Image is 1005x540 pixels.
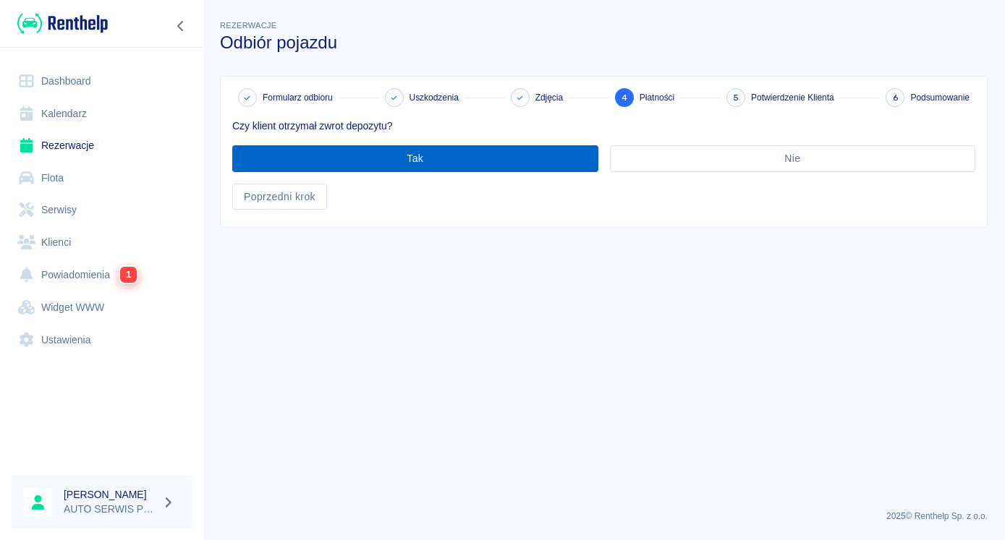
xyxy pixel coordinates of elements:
span: Płatności [640,91,674,104]
button: Zwiń nawigację [170,17,192,35]
span: Podsumowanie [910,91,970,104]
span: 1 [120,267,137,283]
p: AUTO SERWIS Przybyła [64,502,156,517]
span: 5 [733,90,739,106]
span: 6 [893,90,898,106]
p: 2025 © Renthelp Sp. z o.o. [220,510,988,523]
a: Serwisy [12,194,192,226]
img: Renthelp logo [17,12,108,35]
span: 4 [622,90,627,106]
h6: [PERSON_NAME] [64,487,156,502]
a: Ustawienia [12,324,192,356]
p: Czy klient otrzymał zwrot depozytu? [232,119,975,134]
span: Uszkodzenia [410,91,459,104]
a: Dashboard [12,65,192,98]
h3: Odbiór pojazdu [220,33,988,53]
span: Potwierdzenie Klienta [751,91,834,104]
a: Rezerwacje [12,129,192,162]
button: Nie [610,145,976,172]
a: Kalendarz [12,98,192,130]
a: Flota [12,162,192,194]
span: Rezerwacje [220,21,276,30]
a: Klienci [12,226,192,259]
a: Widget WWW [12,291,192,324]
span: Zdjęcia [535,91,563,104]
button: Tak [232,145,598,172]
button: Poprzedni krok [232,184,327,210]
a: Renthelp logo [12,12,108,35]
a: Powiadomienia1 [12,258,192,291]
span: Formularz odbioru [263,91,333,104]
